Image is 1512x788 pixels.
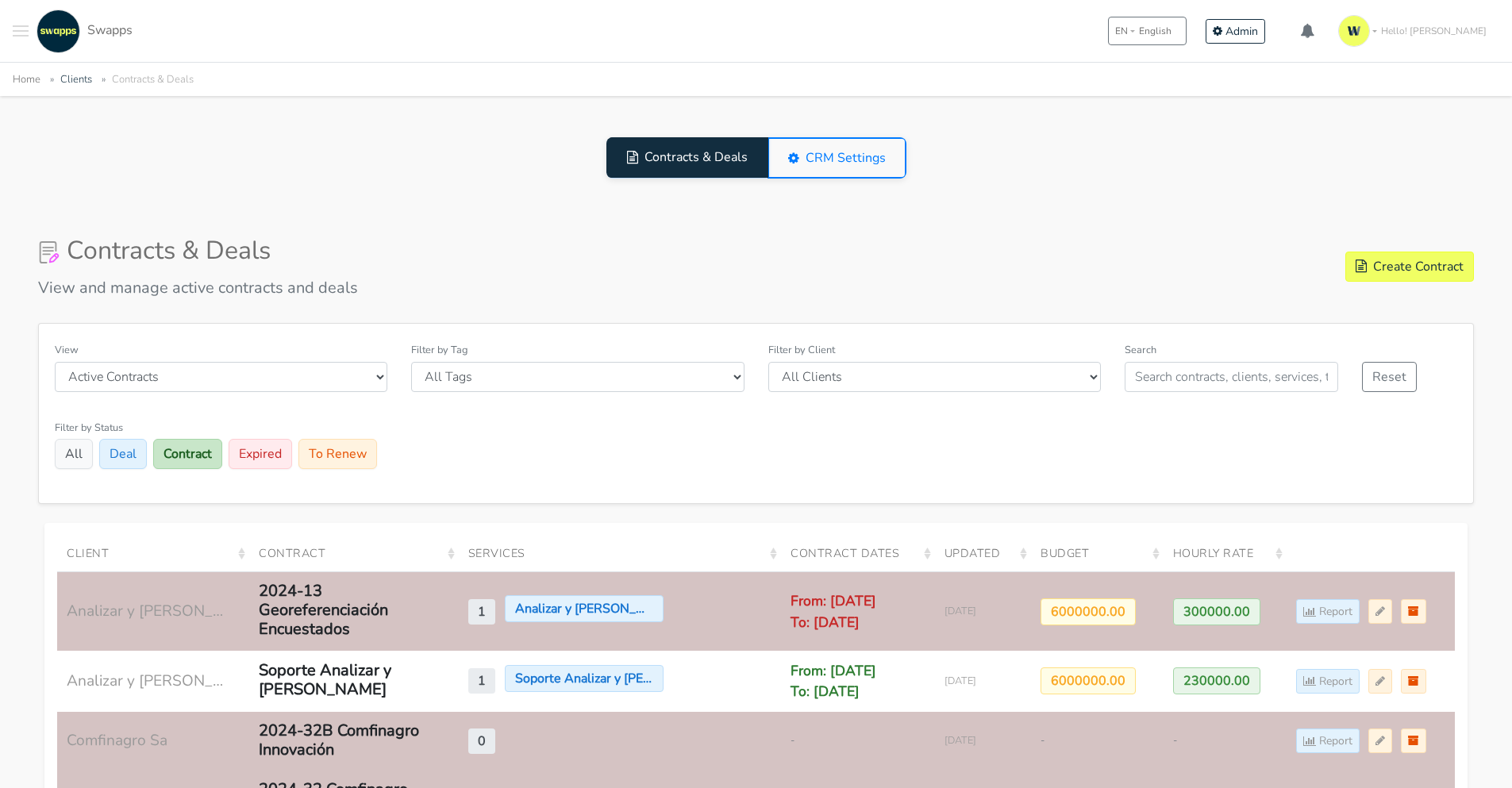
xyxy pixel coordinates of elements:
[468,728,495,754] span: 0
[298,439,377,469] button: To Renew
[1031,536,1163,572] div: BUDGET
[229,439,292,469] button: Expired
[1362,362,1417,392] a: Reset
[945,604,976,618] span: Jul 08, 2025 17:04
[1296,599,1360,624] a: Report
[1319,732,1352,749] span: Report
[55,421,123,436] label: Filter by Status
[1381,24,1487,38] span: Hello! [PERSON_NAME]
[606,137,906,179] div: View Toggle
[1296,728,1360,753] a: Report
[1319,603,1352,620] span: Report
[768,343,835,358] label: Filter by Client
[1041,667,1136,694] span: 6000000.00
[13,10,29,53] button: Toggle navigation menu
[791,591,876,631] span: From: [DATE] To: [DATE]
[1173,733,1177,748] span: -
[13,72,40,86] a: Home
[1345,252,1474,282] a: Create Contract
[95,71,194,89] li: Contracts & Deals
[55,439,93,469] button: All
[606,136,768,178] a: Contracts & Deals
[1225,24,1258,39] span: Admin
[259,582,449,640] a: 2024-13 Georeferenciación Encuestados
[1338,15,1370,47] img: isotipo-3-3e143c57.png
[505,595,664,622] span: Analizar y Lombana - Formulario Georeferenciación
[259,661,449,701] a: Soporte Analizar y [PERSON_NAME]
[791,661,876,701] span: From: [DATE] To: [DATE]
[38,241,60,263] img: Contracts & Deals
[38,279,358,298] p: View and manage active contracts and deals
[935,536,1032,572] div: UPDATED
[1206,19,1265,44] a: Admin
[1108,17,1187,45] button: ENEnglish
[99,439,147,469] button: Deal
[1173,598,1260,625] span: 300000.00
[37,10,80,53] img: swapps-linkedin-v2.jpg
[67,600,225,623] a: Analizar y [PERSON_NAME] S.A.S
[945,674,976,688] span: Sep 12, 2025 11:55
[1296,669,1360,694] a: Report
[1125,343,1156,358] label: Search
[1319,673,1352,690] span: Report
[249,536,459,572] div: CONTRACT
[259,582,433,639] div: 2024-13 Georeferenciación Encuestados
[60,72,92,86] a: Clients
[1041,598,1136,625] span: 6000000.00
[259,721,433,759] div: 2024-32B Comfinagro Innovación
[55,343,79,358] label: View
[153,439,222,469] button: Contract
[1041,733,1045,748] span: -
[1173,667,1260,694] span: 230000.00
[768,137,906,179] a: CRM Settings
[1125,362,1338,392] input: Search contracts, clients, services, tags...
[781,536,934,572] div: CONTRACT DATES
[67,670,225,693] a: Analizar y [PERSON_NAME] S.A.S
[259,661,433,699] div: Soporte Analizar y Lombana
[459,536,781,572] div: SERVICES
[1139,24,1172,38] span: English
[411,343,468,358] label: Filter by Tag
[259,721,449,761] a: 2024-32B Comfinagro Innovación
[791,733,794,748] span: -
[1332,9,1499,53] a: Hello! [PERSON_NAME]
[505,665,664,692] span: Soporte Analizar y Lombana
[468,599,495,625] span: 1
[33,10,133,53] a: Swapps
[87,21,133,39] span: Swapps
[57,536,249,572] div: CLIENT
[1164,536,1287,572] div: HOURLY RATE
[468,668,495,694] span: 1
[945,733,976,748] span: May 26, 2025 18:59
[67,729,167,752] a: Comfinagro Sa
[38,236,358,266] h1: Contracts & Deals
